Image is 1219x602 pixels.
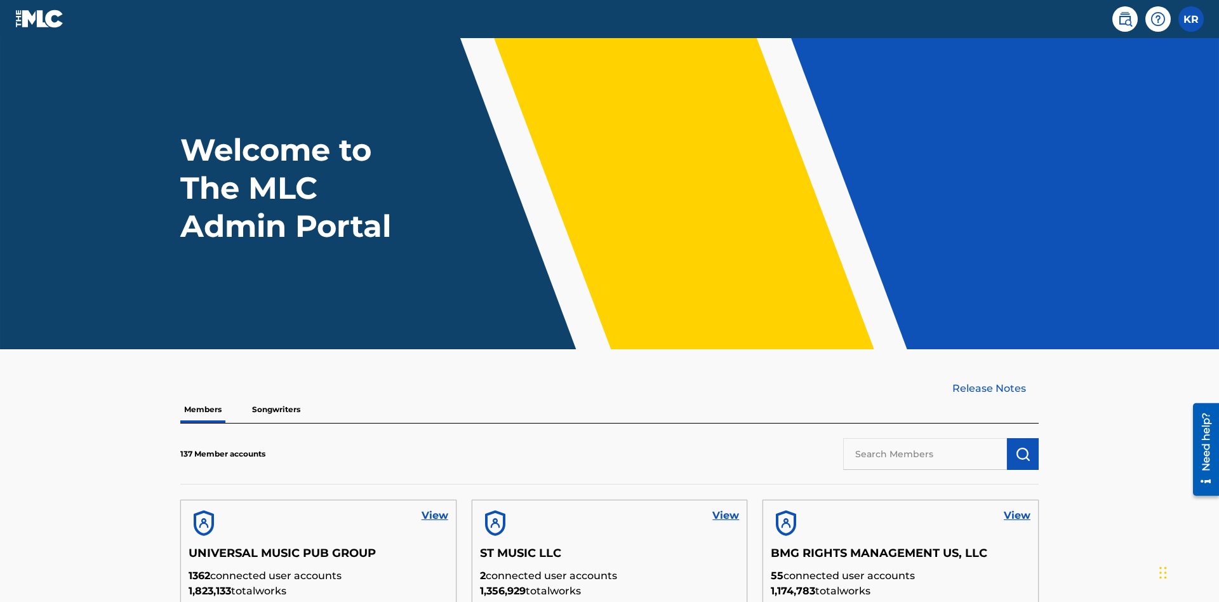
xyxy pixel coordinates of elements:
a: View [712,508,739,523]
span: 1,356,929 [480,585,526,597]
h5: BMG RIGHTS MANAGEMENT US, LLC [771,546,1030,568]
img: search [1117,11,1133,27]
p: connected user accounts [480,568,740,584]
span: 2 [480,570,486,582]
span: 1,823,133 [189,585,231,597]
h5: UNIVERSAL MUSIC PUB GROUP [189,546,448,568]
p: total works [189,584,448,599]
div: User Menu [1178,6,1204,32]
img: Search Works [1015,446,1030,462]
img: MLC Logo [15,10,64,28]
p: total works [480,584,740,599]
p: Members [180,396,225,423]
p: connected user accounts [189,568,448,584]
p: 137 Member accounts [180,448,265,460]
p: connected user accounts [771,568,1030,584]
img: account [480,508,510,538]
span: 1362 [189,570,210,582]
iframe: Resource Center [1183,398,1219,502]
p: total works [771,584,1030,599]
div: Help [1145,6,1171,32]
input: Search Members [843,438,1007,470]
img: help [1150,11,1166,27]
p: Songwriters [248,396,304,423]
span: 1,174,783 [771,585,815,597]
a: View [422,508,448,523]
iframe: Chat Widget [1156,541,1219,602]
span: 55 [771,570,783,582]
img: account [189,508,219,538]
h1: Welcome to The MLC Admin Portal [180,131,418,245]
h5: ST MUSIC LLC [480,546,740,568]
a: Release Notes [952,381,1039,396]
a: Public Search [1112,6,1138,32]
a: View [1004,508,1030,523]
div: Drag [1159,554,1167,592]
img: account [771,508,801,538]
